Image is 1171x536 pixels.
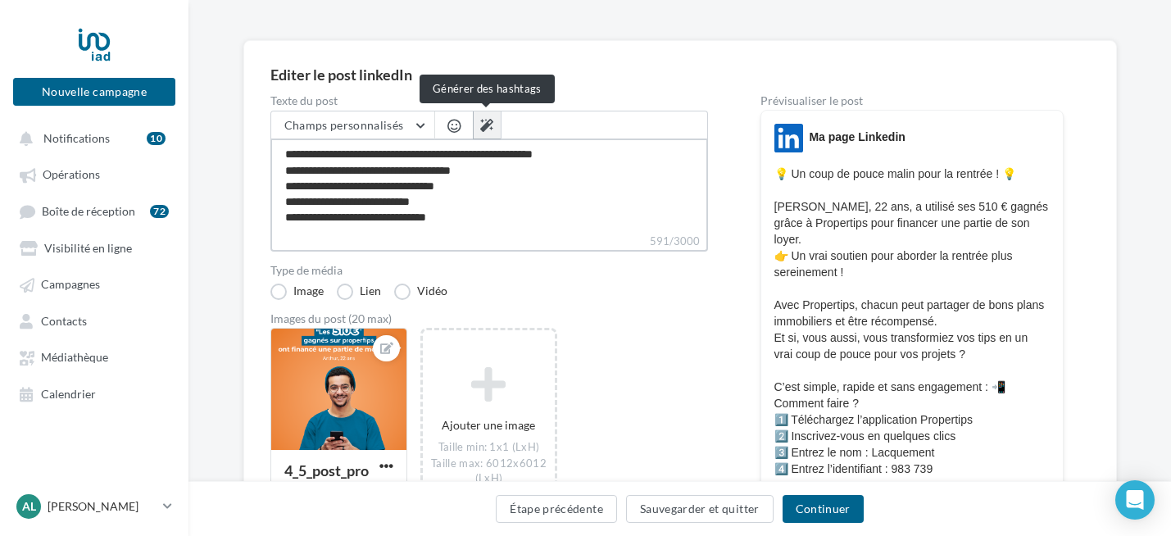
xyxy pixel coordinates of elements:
[13,78,175,106] button: Nouvelle campagne
[150,205,169,218] div: 72
[10,159,179,189] a: Opérations
[10,233,179,262] a: Visibilité en ligne
[760,95,1064,107] div: Prévisualiser le post
[10,342,179,371] a: Médiathèque
[270,95,708,107] label: Texte du post
[270,284,324,300] label: Image
[41,278,100,292] span: Campagnes
[43,168,100,182] span: Opérations
[44,241,132,255] span: Visibilité en ligne
[10,123,172,152] button: Notifications 10
[41,387,96,401] span: Calendrier
[10,269,179,298] a: Campagnes
[10,379,179,408] a: Calendrier
[271,111,434,139] button: Champs personnalisés
[284,118,404,132] span: Champs personnalisés
[1115,480,1155,520] div: Open Intercom Messenger
[496,495,617,523] button: Étape précédente
[41,314,87,328] span: Contacts
[22,498,36,515] span: Al
[270,265,708,276] label: Type de média
[147,132,166,145] div: 10
[270,67,1090,82] div: Editer le post linkedIn
[48,498,157,515] p: [PERSON_NAME]
[809,129,905,145] div: Ma page Linkedin
[42,204,135,218] span: Boîte de réception
[420,75,555,103] div: Générer des hashtags
[41,351,108,365] span: Médiathèque
[10,196,179,226] a: Boîte de réception72
[10,306,179,335] a: Contacts
[270,233,708,252] label: 591/3000
[337,284,381,300] label: Lien
[43,131,110,145] span: Notifications
[394,284,447,300] label: Vidéo
[284,461,370,514] div: 4_5_post_propertips_rentree_scolair...
[270,313,708,325] div: Images du post (20 max)
[783,495,864,523] button: Continuer
[626,495,774,523] button: Sauvegarder et quitter
[13,491,175,522] a: Al [PERSON_NAME]
[774,166,1050,477] p: 💡 Un coup de pouce malin pour la rentrée ! 💡 [PERSON_NAME], 22 ans, a utilisé ses 510 € gagnés gr...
